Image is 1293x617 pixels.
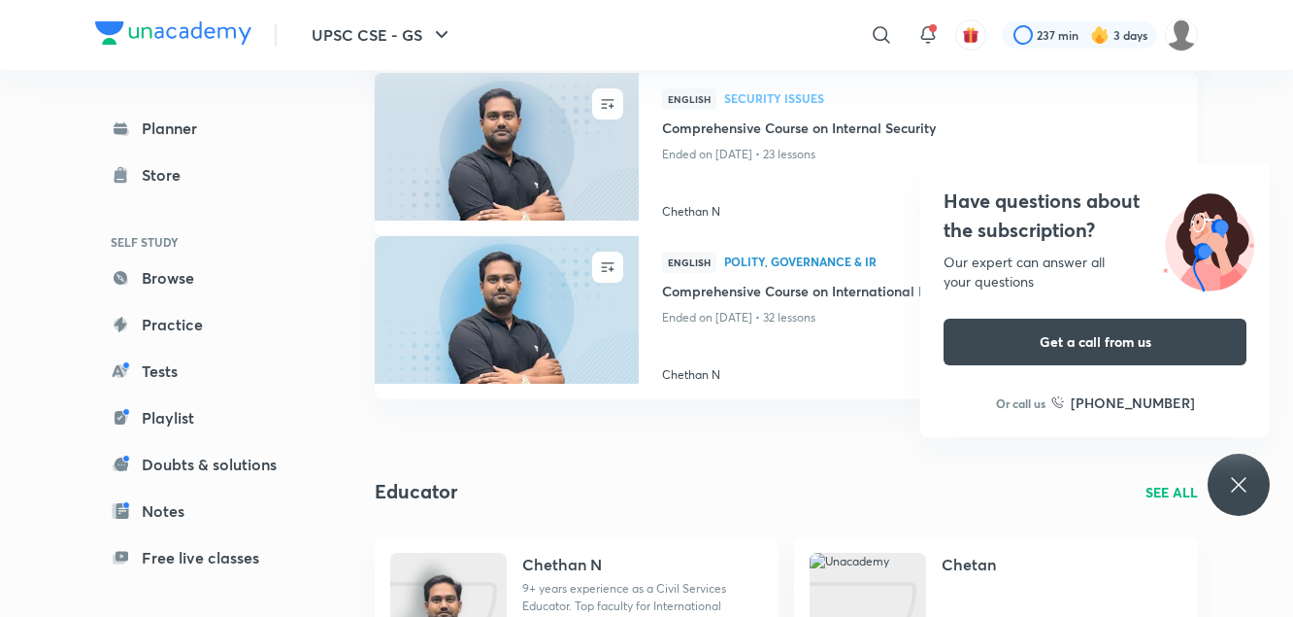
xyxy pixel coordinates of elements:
[662,359,1175,384] a: Chethan N
[944,187,1246,245] h4: Have questions about the subscription?
[962,26,979,44] img: avatar
[95,538,320,577] a: Free live classes
[95,225,320,258] h6: SELF STUDY
[1145,482,1198,502] a: SEE ALL
[95,445,320,484] a: Doubts & solutions
[95,398,320,437] a: Playlist
[942,553,996,576] h4: Chetan
[944,319,1246,365] button: Get a call from us
[375,477,457,506] h2: Educator
[375,236,639,399] a: new-thumbnail
[724,92,1175,106] a: Security Issues
[372,234,641,385] img: new-thumbnail
[95,109,320,148] a: Planner
[662,118,1175,142] a: Comprehensive Course on Internal Security
[724,92,1175,104] span: Security Issues
[1090,25,1110,45] img: streak
[95,21,251,45] img: Company Logo
[95,258,320,297] a: Browse
[724,256,1175,267] span: Polity, Governance & IR
[955,19,986,51] button: avatar
[522,553,602,576] h4: Chethan N
[372,71,641,222] img: new-thumbnail
[662,305,1175,330] p: Ended on [DATE] • 32 lessons
[662,88,716,110] span: English
[1165,18,1198,51] img: LEKHA
[1051,393,1195,413] a: [PHONE_NUMBER]
[1147,187,1270,291] img: ttu_illustration_new.svg
[375,73,639,236] a: new-thumbnail
[95,492,320,531] a: Notes
[724,256,1175,269] a: Polity, Governance & IR
[95,21,251,50] a: Company Logo
[662,142,1175,167] p: Ended on [DATE] • 23 lessons
[142,163,192,187] div: Store
[300,16,465,54] button: UPSC CSE - GS
[662,281,1175,305] a: Comprehensive Course on International Relations
[662,195,1175,221] a: Chethan N
[95,155,320,194] a: Store
[996,394,1045,412] p: Or call us
[1071,393,1195,413] h6: [PHONE_NUMBER]
[95,305,320,344] a: Practice
[662,252,716,273] span: English
[95,352,320,391] a: Tests
[944,253,1246,291] div: Our expert can answer all your questions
